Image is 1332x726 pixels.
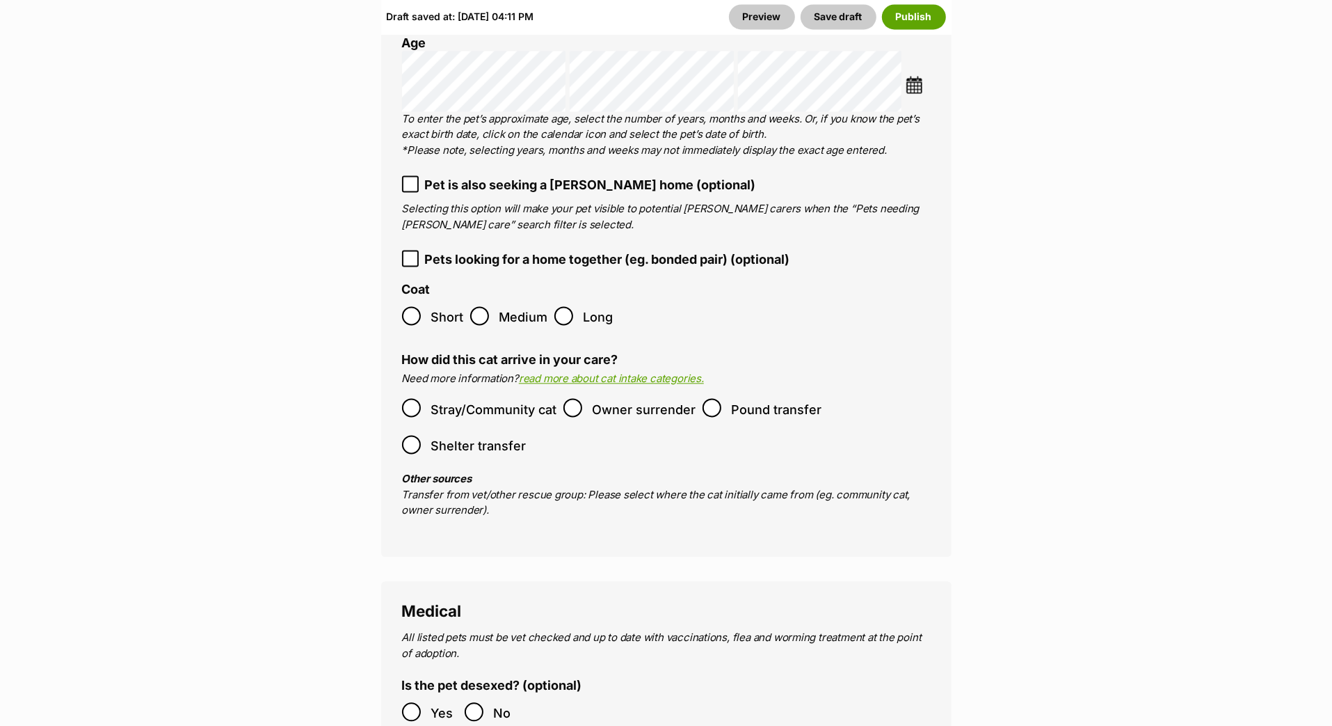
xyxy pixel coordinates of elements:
[431,398,556,420] span: Stray/Community cat
[906,76,923,93] img: ...
[431,435,526,457] span: Shelter transfer
[493,702,520,725] span: No
[402,679,582,693] label: Is the pet desexed? (optional)
[519,372,704,385] a: read more about cat intake categories.
[801,5,876,30] button: Save draft
[732,398,822,420] span: Pound transfer
[402,352,618,367] label: How did this cat arrive in your care?
[402,472,472,485] b: Other sources
[431,306,463,329] span: Short
[402,283,431,297] label: Coat
[402,35,426,50] label: Age
[402,630,931,661] p: All listed pets must be vet checked and up to date with vaccinations, flea and worming treatment ...
[592,398,696,420] span: Owner surrender
[402,471,931,519] p: Transfer from vet/other rescue group: Please select where the cat initially came from (eg. commun...
[499,306,547,329] span: Medium
[584,306,613,329] span: Long
[402,201,931,232] p: Selecting this option will make your pet visible to potential [PERSON_NAME] carers when the “Pets...
[387,5,534,30] div: Draft saved at: [DATE] 04:11 PM
[431,702,458,725] span: Yes
[882,5,946,30] button: Publish
[402,601,462,620] span: Medical
[402,371,931,387] p: Need more information?
[425,175,756,194] span: Pet is also seeking a [PERSON_NAME] home (optional)
[402,111,931,159] p: To enter the pet’s approximate age, select the number of years, months and weeks. Or, if you know...
[425,250,790,269] span: Pets looking for a home together (eg. bonded pair) (optional)
[729,5,795,30] a: Preview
